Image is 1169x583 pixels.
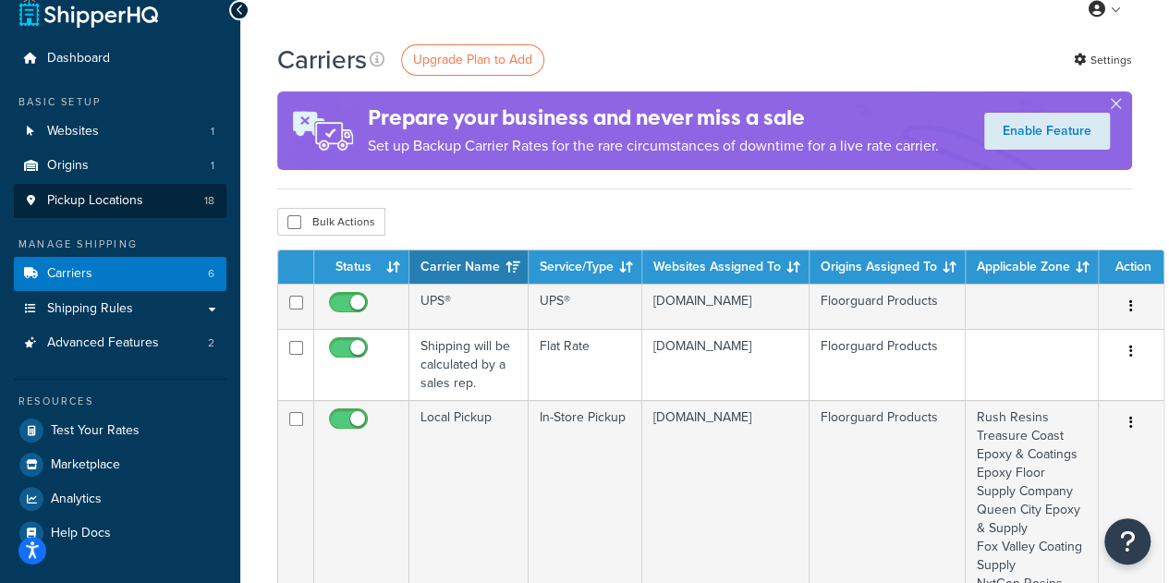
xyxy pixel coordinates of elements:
th: Carrier Name: activate to sort column ascending [409,250,529,284]
span: Help Docs [51,526,111,541]
div: Basic Setup [14,94,226,110]
span: Dashboard [47,51,110,67]
th: Websites Assigned To: activate to sort column ascending [642,250,810,284]
td: [DOMAIN_NAME] [642,329,810,400]
a: Dashboard [14,42,226,76]
span: Websites [47,124,99,140]
span: 2 [208,335,214,351]
a: Advanced Features 2 [14,326,226,360]
td: UPS® [529,284,642,329]
td: Shipping will be calculated by a sales rep. [409,329,529,400]
td: Flat Rate [529,329,642,400]
td: Floorguard Products [810,329,966,400]
span: Pickup Locations [47,193,143,209]
div: Manage Shipping [14,237,226,252]
a: Enable Feature [984,113,1110,150]
li: Websites [14,115,226,149]
td: UPS® [409,284,529,329]
span: Analytics [51,492,102,507]
a: Shipping Rules [14,292,226,326]
span: Shipping Rules [47,301,133,317]
a: Pickup Locations 18 [14,184,226,218]
img: ad-rules-rateshop-fe6ec290ccb7230408bd80ed9643f0289d75e0ffd9eb532fc0e269fcd187b520.png [277,91,368,170]
a: Carriers 6 [14,257,226,291]
td: [DOMAIN_NAME] [642,284,810,329]
a: Websites 1 [14,115,226,149]
th: Origins Assigned To: activate to sort column ascending [810,250,966,284]
span: 6 [208,266,214,282]
th: Applicable Zone: activate to sort column ascending [966,250,1099,284]
span: 1 [211,124,214,140]
span: 1 [211,158,214,174]
td: Floorguard Products [810,284,966,329]
span: Marketplace [51,457,120,473]
p: Set up Backup Carrier Rates for the rare circumstances of downtime for a live rate carrier. [368,133,939,159]
span: Test Your Rates [51,423,140,439]
span: Carriers [47,266,92,282]
a: Analytics [14,482,226,516]
li: Origins [14,149,226,183]
a: Upgrade Plan to Add [401,44,544,76]
th: Service/Type: activate to sort column ascending [529,250,642,284]
span: Advanced Features [47,335,159,351]
a: Settings [1074,47,1132,73]
span: Upgrade Plan to Add [413,50,532,69]
th: Action [1099,250,1163,284]
a: Marketplace [14,448,226,481]
span: 18 [204,193,214,209]
th: Status: activate to sort column ascending [314,250,409,284]
h4: Prepare your business and never miss a sale [368,103,939,133]
li: Advanced Features [14,326,226,360]
a: Help Docs [14,516,226,550]
h1: Carriers [277,42,367,78]
button: Open Resource Center [1104,518,1151,565]
a: Origins 1 [14,149,226,183]
div: Resources [14,394,226,409]
button: Bulk Actions [277,208,385,236]
li: Carriers [14,257,226,291]
span: Origins [47,158,89,174]
li: Pickup Locations [14,184,226,218]
a: Test Your Rates [14,414,226,447]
